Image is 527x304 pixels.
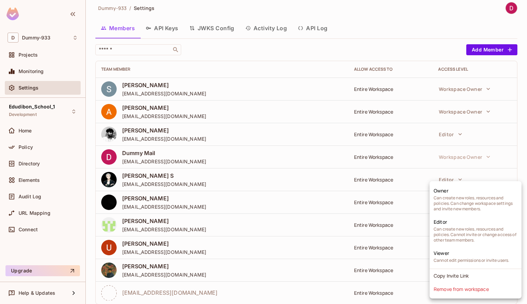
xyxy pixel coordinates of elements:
[434,250,449,256] span: Viewer
[430,282,522,296] li: Remove from workspace
[434,187,448,194] span: Owner
[434,219,447,225] span: Editor
[434,226,517,243] span: Can create new roles, resources and policies. Cannot invite or change access of other team members.
[434,258,509,263] span: Cannot edit permissions or invite users.
[434,195,517,212] span: Can create new roles, resources and policies. Can change workspace settings and invite new members.
[430,269,522,282] li: Copy Invite Link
